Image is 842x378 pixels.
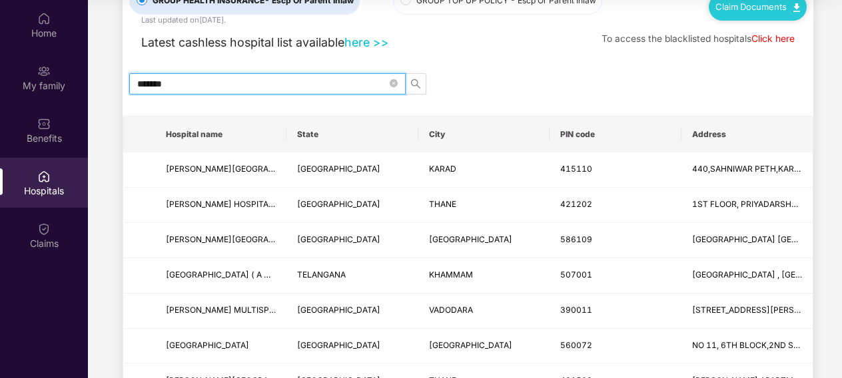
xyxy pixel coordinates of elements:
img: svg+xml;base64,PHN2ZyB4bWxucz0iaHR0cDovL3d3dy53My5vcmcvMjAwMC9zdmciIHdpZHRoPSIxMC40IiBoZWlnaHQ9Ij... [793,3,800,12]
td: SPANDAN HOSPITAL AND ICCU [155,188,286,223]
span: VADODARA [429,305,473,315]
span: 507001 [560,270,592,280]
td: NETHRASPANDANA EYE HOSPITAL [155,329,286,364]
span: [PERSON_NAME][GEOGRAPHIC_DATA] [166,164,315,174]
span: [PERSON_NAME] MULTISPECIALITY HOSPITAL [166,305,346,315]
span: Hospital name [166,129,276,140]
th: Address [681,116,813,152]
td: SPANDAN MULTISPECIALITY HOSPITAL [155,293,286,329]
span: To access the blacklisted hospitals [602,33,751,44]
td: TELANGANA [286,258,418,293]
span: THANE [429,199,456,209]
td: VADODARA [418,293,550,329]
td: GUJARAT [286,293,418,329]
td: SURAKSHA HOSPITAL ( A UNIT OF SRIVEDA HEALTH CARE) [155,258,286,293]
span: [GEOGRAPHIC_DATA] [429,234,512,244]
span: [GEOGRAPHIC_DATA] [297,164,380,174]
td: KHAMMAM [418,258,550,293]
td: VIJAYAPURA [418,223,550,258]
th: State [286,116,418,152]
td: VIJAYANAGAR SUNSHINE CITY BANGALORE HIGHWAY NH 50 VIJAYAPUR BANGALORE HIGHWAY NH 50 VIJAYAPUR [681,223,813,258]
th: Hospital name [155,116,286,152]
td: MAHARASHTRA [286,188,418,223]
td: KARAD [418,152,550,188]
span: [GEOGRAPHIC_DATA] [297,199,380,209]
span: KARAD [429,164,456,174]
th: City [418,116,550,152]
td: KARNATAKA [286,223,418,258]
td: THANE [418,188,550,223]
span: [GEOGRAPHIC_DATA] [297,340,380,350]
span: Address [692,129,802,140]
span: [PERSON_NAME] HOSPITAL AND ICCU [166,199,314,209]
td: WYRA ROAD , OLD SPANDANA COMPLEX , KHAMMAM [681,258,813,293]
a: here >> [344,35,389,49]
td: 1ST FLOOR, PRIYADARSHANI CO-OP. HGS. SOC., ABOVE ALLAHABAD BANK, MAHATMA PHULE ROAD, DOMBIVLI, MU... [681,188,813,223]
td: BESIDE VMSS WARD NO-4 OFFICE, SINDHWAI MATA ROAD , MANJALPUR [681,293,813,329]
span: search [406,79,426,89]
span: 390011 [560,305,592,315]
a: Claim Documents [715,1,800,12]
span: 415110 [560,164,592,174]
img: svg+xml;base64,PHN2ZyBpZD0iSG9tZSIgeG1sbnM9Imh0dHA6Ly93d3cudzMub3JnLzIwMDAvc3ZnIiB3aWR0aD0iMjAiIG... [37,12,51,25]
span: close-circle [390,79,398,87]
span: 421202 [560,199,592,209]
button: search [405,73,426,94]
th: PIN code [550,116,681,152]
span: TELANGANA [297,270,346,280]
span: 586109 [560,234,592,244]
img: svg+xml;base64,PHN2ZyBpZD0iQ2xhaW0iIHhtbG5zPSJodHRwOi8vd3d3LnczLm9yZy8yMDAwL3N2ZyIgd2lkdGg9IjIwIi... [37,222,51,236]
span: [GEOGRAPHIC_DATA] [429,340,512,350]
td: 440,SAHNIWAR PETH,KARAD,TAL-KARAD,DIST-SATARA. [681,152,813,188]
td: NO 11, 6TH BLOCK,2ND STAGE [681,329,813,364]
img: svg+xml;base64,PHN2ZyBpZD0iQmVuZWZpdHMiIHhtbG5zPSJodHRwOi8vd3d3LnczLm9yZy8yMDAwL3N2ZyIgd2lkdGg9Ij... [37,117,51,130]
span: close-circle [390,77,398,90]
img: svg+xml;base64,PHN2ZyB3aWR0aD0iMjAiIGhlaWdodD0iMjAiIHZpZXdCb3g9IjAgMCAyMCAyMCIgZmlsbD0ibm9uZSIgeG... [37,65,51,78]
span: 560072 [560,340,592,350]
span: [GEOGRAPHIC_DATA] [297,234,380,244]
span: [GEOGRAPHIC_DATA] ( A UNIT OF SRIVEDA HEALTH CARE) [166,270,392,280]
span: KHAMMAM [429,270,473,280]
span: [GEOGRAPHIC_DATA] [297,305,380,315]
span: [PERSON_NAME][GEOGRAPHIC_DATA] [GEOGRAPHIC_DATA] [166,234,400,244]
td: KARNATAKA [286,329,418,364]
td: SPANDANA HOSPITAL VIJAYAPUR [155,223,286,258]
span: NO 11, 6TH BLOCK,2ND STAGE [692,340,814,350]
span: [GEOGRAPHIC_DATA] [166,340,249,350]
span: Latest cashless hospital list available [141,35,344,49]
td: BANGALORE [418,329,550,364]
img: svg+xml;base64,PHN2ZyBpZD0iSG9zcGl0YWxzIiB4bWxucz0iaHR0cDovL3d3dy53My5vcmcvMjAwMC9zdmciIHdpZHRoPS... [37,170,51,183]
td: SPANDAN HOSPITAL [155,152,286,188]
td: MAHARASHTRA [286,152,418,188]
a: Click here [751,33,795,44]
div: Last updated on [DATE] . [141,15,226,27]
